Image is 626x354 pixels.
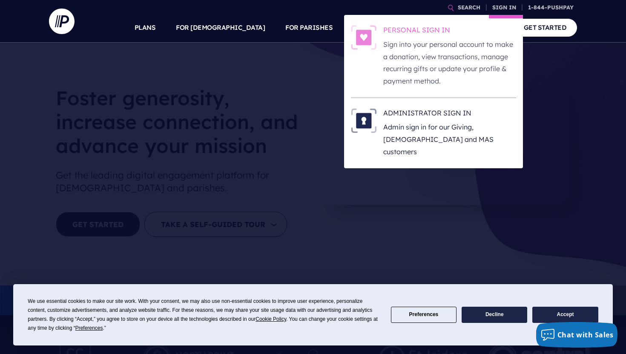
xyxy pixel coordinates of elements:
a: FOR [DEMOGRAPHIC_DATA] [176,13,265,43]
button: Accept [532,307,598,323]
img: ADMINISTRATOR SIGN IN - Illustration [351,108,376,133]
button: Decline [462,307,527,323]
p: Sign into your personal account to make a donation, view transactions, manage recurring gifts or ... [383,38,516,87]
a: FOR PARISHES [285,13,333,43]
a: EXPLORE [411,13,441,43]
a: PLANS [135,13,156,43]
a: PERSONAL SIGN IN - Illustration PERSONAL SIGN IN Sign into your personal account to make a donati... [351,25,516,87]
a: SOLUTIONS [353,13,391,43]
div: Cookie Consent Prompt [13,284,613,345]
p: Admin sign in for our Giving, [DEMOGRAPHIC_DATA] and MAS customers [383,121,516,158]
span: Chat with Sales [557,330,614,340]
span: Cookie Policy [256,316,286,322]
h6: PERSONAL SIGN IN [383,25,516,38]
img: PERSONAL SIGN IN - Illustration [351,25,376,50]
a: ADMINISTRATOR SIGN IN - Illustration ADMINISTRATOR SIGN IN Admin sign in for our Giving, [DEMOGRA... [351,108,516,158]
span: Preferences [75,325,103,331]
a: GET STARTED [513,19,577,36]
div: We use essential cookies to make our site work. With your consent, we may also use non-essential ... [28,297,380,333]
a: COMPANY [461,13,493,43]
h6: ADMINISTRATOR SIGN IN [383,108,516,121]
button: Chat with Sales [536,322,618,348]
button: Preferences [391,307,457,323]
